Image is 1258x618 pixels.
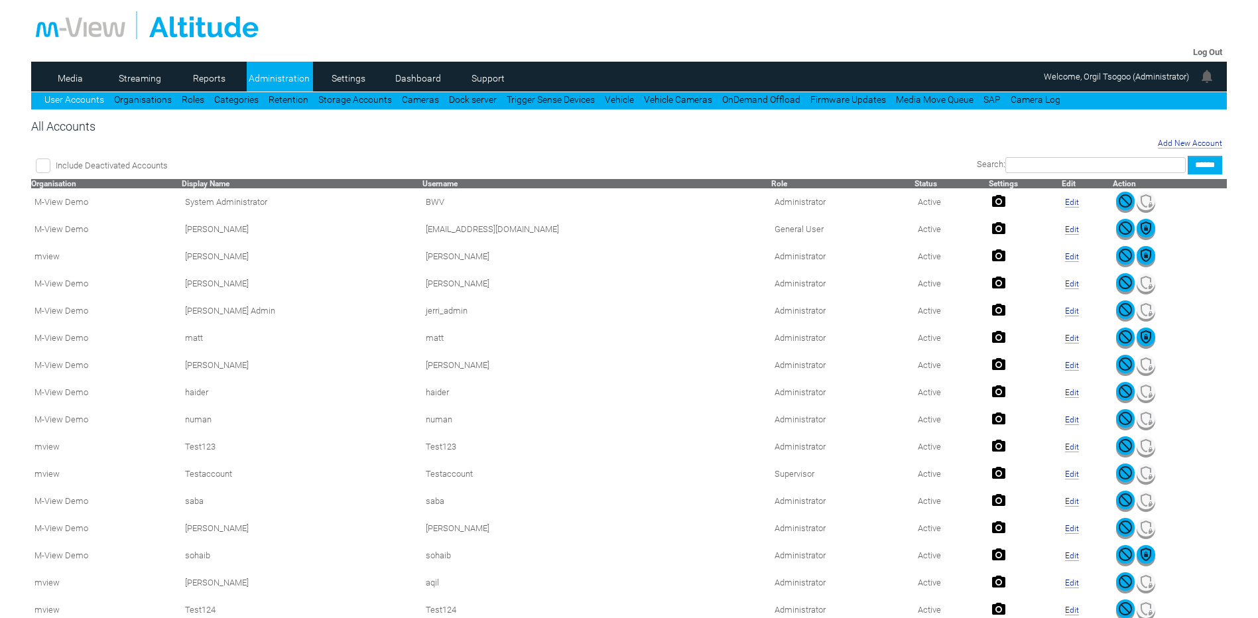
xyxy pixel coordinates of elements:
span: Contact Method: SMS and Email [185,306,275,316]
a: MFA Not Set [1137,501,1155,511]
img: user-active-green-icon.svg [1116,355,1135,373]
img: camera24.png [992,602,1005,615]
a: Retention [269,94,308,105]
a: Deactivate [1116,284,1135,294]
td: Administrator [771,351,915,379]
img: user-active-green-icon.svg [1116,409,1135,428]
a: Username [422,179,458,188]
a: Settings [316,68,381,88]
a: Vehicle [605,94,634,105]
a: Support [456,68,520,88]
img: mfa-shield-green-icon.svg [1137,328,1155,346]
a: Reset MFA [1137,229,1155,239]
a: Edit [1065,442,1079,452]
a: Edit [1065,388,1079,398]
span: numan [426,414,452,424]
a: Edit [1065,469,1079,479]
img: mfa-shield-white-icon.svg [1137,463,1155,482]
img: user-active-green-icon.svg [1116,192,1135,210]
td: General User [771,216,915,243]
a: Deactivate [1116,474,1135,484]
img: mfa-shield-white-icon.svg [1137,599,1155,618]
td: Active [914,243,989,270]
span: Testaccount [426,469,473,479]
img: camera24.png [992,249,1005,262]
img: mfa-shield-white-icon.svg [1137,273,1155,292]
a: Dashboard [386,68,450,88]
a: Deactivate [1116,257,1135,267]
a: Edit [1065,605,1079,615]
a: Cameras [402,94,439,105]
span: Contact Method: None [185,197,267,207]
img: mfa-shield-green-icon.svg [1137,219,1155,237]
td: Administrator [771,243,915,270]
span: M-View Demo [34,387,88,397]
a: Streaming [107,68,172,88]
td: Active [914,542,989,569]
img: user-active-green-icon.svg [1116,382,1135,401]
span: Contact Method: SMS and Email [185,278,249,288]
img: mfa-shield-white-icon.svg [1137,409,1155,428]
td: Administrator [771,324,915,351]
img: user-active-green-icon.svg [1116,518,1135,536]
div: Search: [460,156,1222,174]
td: Active [914,379,989,406]
a: Edit [1065,524,1079,534]
td: Active [914,515,989,542]
span: Contact Method: SMS and Email [185,442,216,452]
a: MFA Not Set [1137,420,1155,430]
span: M-View Demo [34,224,88,234]
td: Active [914,433,989,460]
a: Reset MFA [1137,338,1155,348]
td: Active [914,324,989,351]
span: All Accounts [31,119,95,133]
span: mview [34,469,60,479]
span: Contact Method: SMS and Email [185,387,208,397]
span: gavin [426,523,489,533]
a: Edit [1065,279,1079,289]
td: Supervisor [771,460,915,487]
span: Contact Method: SMS and Email [185,578,249,587]
a: Edit [1065,334,1079,343]
a: Deactivate [1116,420,1135,430]
a: Display Name [182,179,229,188]
a: Deactivate [1116,501,1135,511]
img: camera24.png [992,466,1005,479]
a: Categories [214,94,259,105]
a: Storage Accounts [318,94,392,105]
span: M-View Demo [34,360,88,370]
a: Deactivate [1116,447,1135,457]
td: Administrator [771,433,915,460]
img: camera24.png [992,357,1005,371]
td: Administrator [771,487,915,515]
a: Organisation [31,179,76,188]
img: camera24.png [992,439,1005,452]
img: user-active-green-icon.svg [1116,463,1135,482]
img: user-active-green-icon.svg [1116,300,1135,319]
a: MFA Not Set [1137,311,1155,321]
img: camera24.png [992,276,1005,289]
span: matt [426,333,444,343]
span: M-View Demo [34,414,88,424]
span: matt@mview.com.au [426,224,559,234]
a: Log Out [1193,47,1222,57]
span: sohaib [426,550,451,560]
span: M-View Demo [34,306,88,316]
img: user-active-green-icon.svg [1116,599,1135,618]
a: Deactivate [1116,583,1135,593]
a: OnDemand Offload [722,94,800,105]
span: Test124 [426,605,456,615]
a: Deactivate [1116,202,1135,212]
a: Deactivate [1116,528,1135,538]
img: camera24.png [992,412,1005,425]
span: saba [426,496,444,506]
span: mview [34,251,60,261]
td: Administrator [771,406,915,433]
img: mfa-shield-white-icon.svg [1137,572,1155,591]
img: bell24.png [1199,68,1215,84]
img: user-active-green-icon.svg [1116,273,1135,292]
a: Reports [177,68,241,88]
span: mview [34,578,60,587]
a: Organisations [114,94,172,105]
td: Active [914,216,989,243]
